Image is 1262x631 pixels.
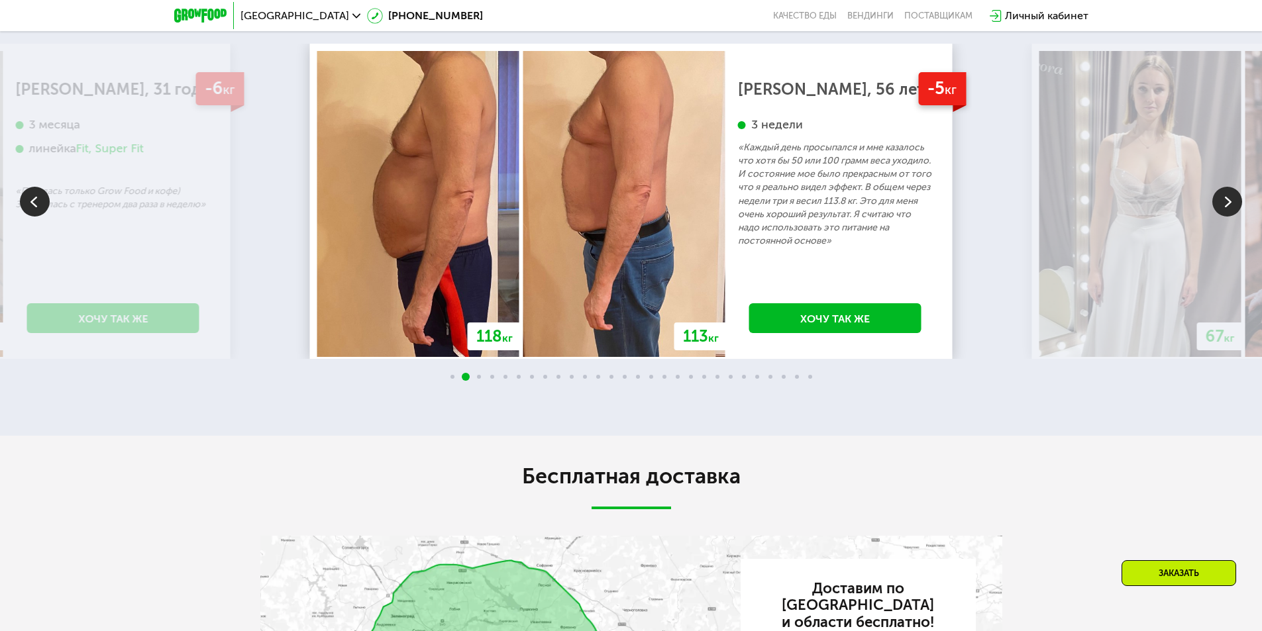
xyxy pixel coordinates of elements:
span: [GEOGRAPHIC_DATA] [240,11,349,21]
div: Личный кабинет [1005,8,1088,24]
div: -6 [195,72,244,106]
span: кг [502,332,513,344]
div: -5 [918,72,966,106]
p: «Питалась только Grow Food и кофе) Занималась с тренером два раза в неделю» [16,185,211,211]
div: Заказать [1122,560,1236,586]
a: Вендинги [847,11,894,21]
span: кг [708,332,719,344]
p: «Каждый день просыпался и мне казалось что хотя бы 50 или 100 грамм веса уходило. И состояние мое... [738,141,933,247]
div: поставщикам [904,11,973,21]
div: Fit, Super Fit [76,141,144,156]
div: 3 недели [738,117,933,132]
div: 118 [468,322,521,350]
a: Качество еды [773,11,837,21]
span: кг [945,82,957,97]
div: линейка [16,141,211,156]
img: Slide left [20,187,50,217]
span: кг [223,82,235,97]
h2: Бесплатная доставка [260,463,1002,489]
div: 113 [674,322,727,350]
img: Slide right [1212,187,1242,217]
a: Хочу так же [27,303,199,333]
span: кг [1224,332,1235,344]
div: 67 [1197,322,1243,350]
div: 3 месяца [16,117,211,132]
a: [PHONE_NUMBER] [367,8,483,24]
a: Хочу так же [749,303,921,333]
div: [PERSON_NAME], 31 год [16,83,211,96]
div: [PERSON_NAME], 56 лет [738,83,933,96]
